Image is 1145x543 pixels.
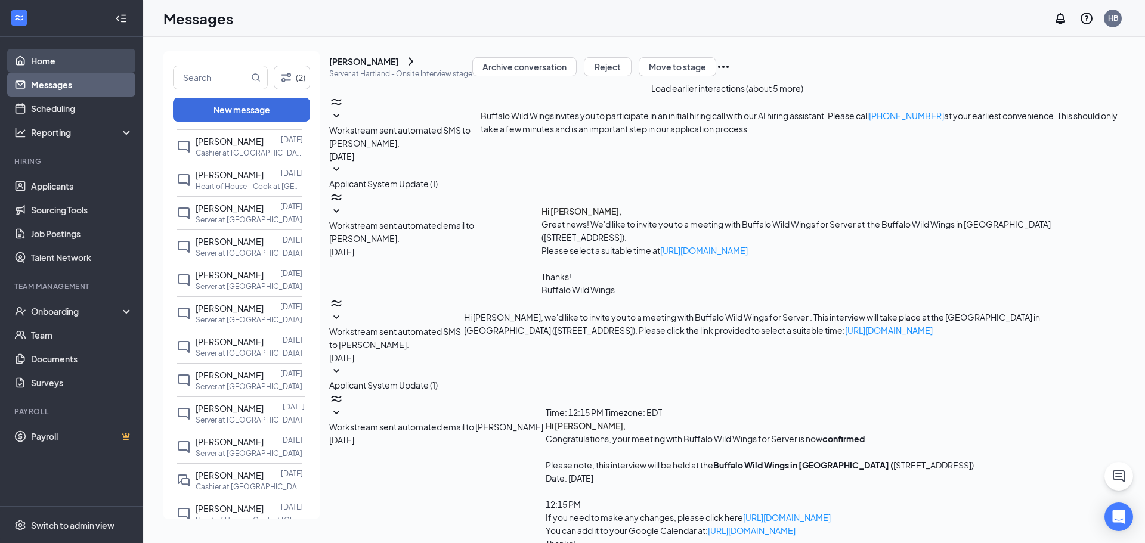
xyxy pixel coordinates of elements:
[280,201,302,212] p: [DATE]
[196,348,302,358] p: Server at [GEOGRAPHIC_DATA]
[31,126,134,138] div: Reporting
[329,311,343,325] svg: SmallChevronDown
[329,178,438,189] span: Applicant System Update (1)
[329,406,343,420] svg: SmallChevronDown
[196,136,264,147] span: [PERSON_NAME]
[177,206,191,221] svg: ChatInactive
[329,163,438,190] button: SmallChevronDownApplicant System Update (1)
[14,519,26,531] svg: Settings
[31,519,114,531] div: Switch to admin view
[651,82,803,95] button: Load earlier interactions (about 5 more)
[541,204,1125,218] h4: Hi [PERSON_NAME],
[329,421,546,432] span: Workstream sent automated email to [PERSON_NAME].
[660,245,748,256] a: [URL][DOMAIN_NAME]
[1112,469,1126,483] svg: ChatActive
[31,198,133,222] a: Sourcing Tools
[280,235,302,245] p: [DATE]
[196,281,302,291] p: Server at [GEOGRAPHIC_DATA]
[329,326,461,350] span: Workstream sent automated SMS to [PERSON_NAME].
[584,57,632,76] button: Reject
[541,218,1125,244] p: Great news! We'd like to invite you to a meeting with Buffalo Wild Wings for Server at the Buffal...
[329,380,438,390] span: Applicant System Update (1)
[280,435,302,445] p: [DATE]
[14,305,26,317] svg: UserCheck
[639,57,716,76] button: Move to stage
[281,168,303,178] p: [DATE]
[1079,11,1094,26] svg: QuestionInfo
[196,448,302,458] p: Server at [GEOGRAPHIC_DATA]
[404,54,418,69] svg: ChevronRight
[481,110,1118,134] span: Buffalo Wild Wingsinvites you to participate in an initial hiring call with our AI hiring assista...
[281,502,303,512] p: [DATE]
[869,110,944,121] a: [PHONE_NUMBER]
[546,419,976,432] h4: Hi [PERSON_NAME],
[177,139,191,154] svg: ChatInactive
[716,60,731,74] svg: Ellipses
[196,482,303,492] p: Cashier at [GEOGRAPHIC_DATA]
[541,270,1125,283] p: Thanks!
[713,460,893,470] strong: Buffalo Wild Wings in [GEOGRAPHIC_DATA] (
[546,406,976,419] p: Time: 12:15 PM Timezone: EDT
[546,498,976,511] p: 12:15 PM
[196,215,302,225] p: Server at [GEOGRAPHIC_DATA]
[281,135,303,145] p: [DATE]
[31,305,123,317] div: Onboarding
[177,240,191,254] svg: ChatInactive
[196,381,302,392] p: Server at [GEOGRAPHIC_DATA]
[822,433,865,444] strong: confirmed
[283,402,305,412] p: [DATE]
[31,246,133,269] a: Talent Network
[196,403,264,414] span: [PERSON_NAME]
[280,335,302,345] p: [DATE]
[196,269,264,280] span: [PERSON_NAME]
[196,503,264,514] span: [PERSON_NAME]
[177,473,191,488] svg: DoubleChat
[177,373,191,387] svg: ChatInactive
[13,12,25,24] svg: WorkstreamLogo
[329,204,343,219] svg: SmallChevronDown
[196,436,264,447] span: [PERSON_NAME]
[177,407,191,421] svg: ChatInactive
[14,126,26,138] svg: Analysis
[177,507,191,521] svg: ChatInactive
[173,98,310,122] button: New message
[177,173,191,187] svg: ChatInactive
[329,433,354,446] span: [DATE]
[196,470,264,480] span: [PERSON_NAME]
[163,8,233,29] h1: Messages
[541,244,1125,257] p: Please select a suitable time at
[196,303,264,314] span: [PERSON_NAME]
[329,220,474,244] span: Workstream sent automated email to [PERSON_NAME].
[329,190,343,204] svg: WorkstreamLogo
[196,415,302,425] p: Server at [GEOGRAPHIC_DATA]
[329,364,343,378] svg: SmallChevronDown
[329,351,354,364] span: [DATE]
[845,325,933,336] a: [URL][DOMAIN_NAME]
[31,371,133,395] a: Surveys
[251,73,261,82] svg: MagnifyingGlass
[14,281,131,291] div: Team Management
[280,368,302,378] p: [DATE]
[177,273,191,287] svg: ChatInactive
[14,156,131,166] div: Hiring
[14,407,131,417] div: Payroll
[464,312,1040,336] span: Hi [PERSON_NAME], we'd like to invite you to a meeting with Buffalo Wild Wings for Server . This ...
[329,296,343,311] svg: WorkstreamLogo
[196,148,303,158] p: Cashier at [GEOGRAPHIC_DATA]
[708,525,796,536] a: [URL][DOMAIN_NAME]
[280,302,302,312] p: [DATE]
[546,471,976,485] p: Date: [DATE]
[743,512,831,523] a: [URL][DOMAIN_NAME]
[280,268,302,278] p: [DATE]
[546,511,976,524] p: If you need to make any changes, please click here
[31,97,133,120] a: Scheduling
[329,364,438,392] button: SmallChevronDownApplicant System Update (1)
[546,432,976,445] p: Congratulations, your meeting with Buffalo Wild Wings for Server is now .
[196,515,303,525] p: Heart of House - Cook at [GEOGRAPHIC_DATA]
[177,306,191,321] svg: ChatInactive
[31,73,133,97] a: Messages
[546,524,976,537] p: You can add it to your Google Calendar at:
[196,370,264,380] span: [PERSON_NAME]
[329,109,343,123] svg: SmallChevronDown
[177,340,191,354] svg: ChatInactive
